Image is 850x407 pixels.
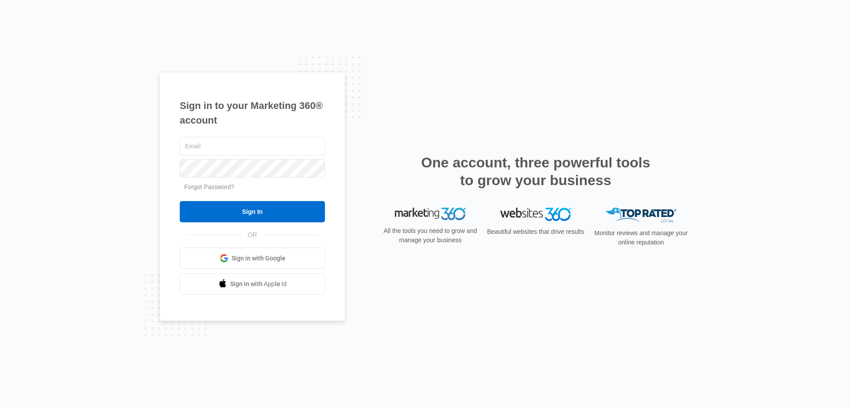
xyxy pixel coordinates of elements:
[180,201,325,222] input: Sign In
[418,154,653,189] h2: One account, three powerful tools to grow your business
[606,208,676,222] img: Top Rated Local
[180,248,325,269] a: Sign in with Google
[242,230,263,240] span: OR
[395,208,466,220] img: Marketing 360
[232,254,286,263] span: Sign in with Google
[184,183,235,190] a: Forgot Password?
[180,137,325,155] input: Email
[591,229,691,247] p: Monitor reviews and manage your online reputation
[381,226,480,245] p: All the tools you need to grow and manage your business
[180,273,325,295] a: Sign in with Apple Id
[486,227,585,236] p: Beautiful websites that drive results
[500,208,571,221] img: Websites 360
[230,279,287,289] span: Sign in with Apple Id
[180,98,325,128] h1: Sign in to your Marketing 360® account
